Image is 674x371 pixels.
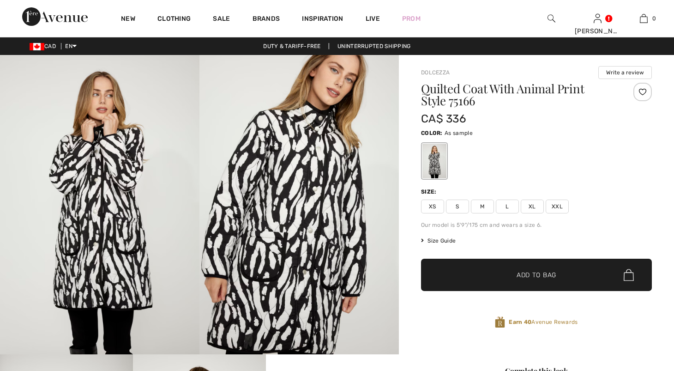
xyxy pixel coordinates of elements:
[213,15,230,24] a: Sale
[22,7,88,26] img: 1ère Avenue
[402,14,421,24] a: Prom
[421,83,614,107] h1: Quilted Coat With Animal Print Style 75166
[509,318,578,326] span: Avenue Rewards
[446,200,469,213] span: S
[421,259,652,291] button: Add to Bag
[496,200,519,213] span: L
[421,200,444,213] span: XS
[548,13,555,24] img: search the website
[366,14,380,24] a: Live
[471,200,494,213] span: M
[521,200,544,213] span: XL
[509,319,531,325] strong: Earn 40
[624,269,634,281] img: Bag.svg
[598,66,652,79] button: Write a review
[65,43,77,49] span: EN
[652,14,656,23] span: 0
[421,69,450,76] a: Dolcezza
[621,13,666,24] a: 0
[445,130,473,136] span: As sample
[594,14,602,23] a: Sign In
[594,13,602,24] img: My Info
[421,112,466,125] span: CA$ 336
[253,15,280,24] a: Brands
[421,130,443,136] span: Color:
[157,15,191,24] a: Clothing
[546,200,569,213] span: XXL
[121,15,135,24] a: New
[422,144,446,178] div: As sample
[30,43,60,49] span: CAD
[421,221,652,229] div: Our model is 5'9"/175 cm and wears a size 6.
[517,270,556,280] span: Add to Bag
[199,55,399,354] img: Quilted Coat with Animal Print Style 75166. 2
[30,43,44,50] img: Canadian Dollar
[640,13,648,24] img: My Bag
[421,188,439,196] div: Size:
[495,316,505,328] img: Avenue Rewards
[575,26,620,36] div: [PERSON_NAME]
[421,237,456,245] span: Size Guide
[615,302,665,325] iframe: Opens a widget where you can chat to one of our agents
[302,15,343,24] span: Inspiration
